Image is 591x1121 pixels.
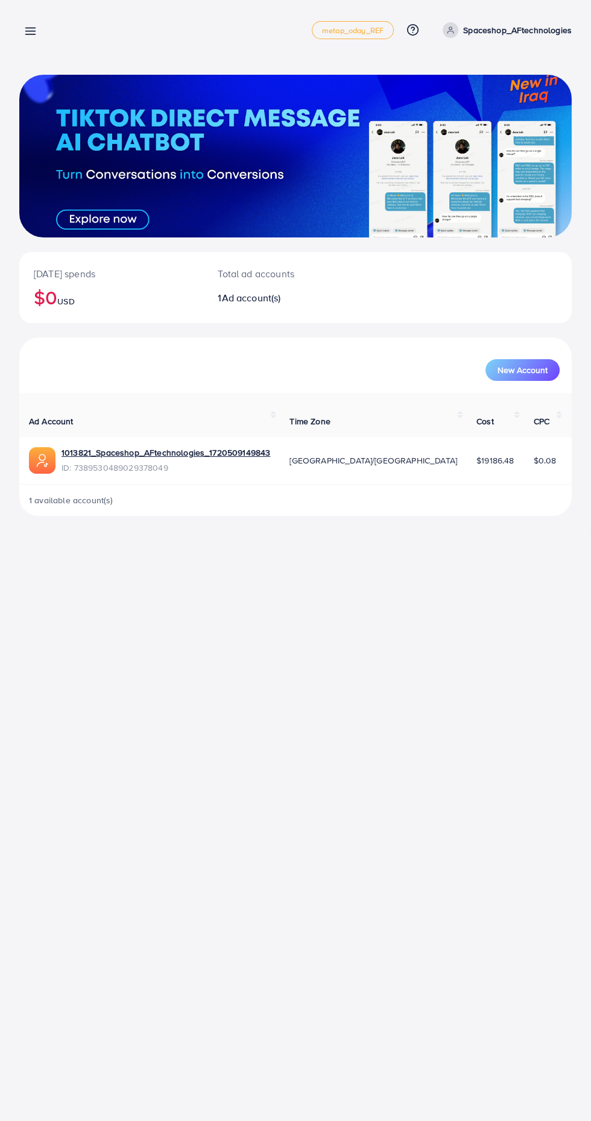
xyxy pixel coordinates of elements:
span: USD [57,295,74,307]
span: Cost [476,415,494,427]
p: Total ad accounts [218,266,327,281]
span: $19186.48 [476,454,514,466]
span: Ad Account [29,415,74,427]
img: ic-ads-acc.e4c84228.svg [29,447,55,474]
span: 1 available account(s) [29,494,113,506]
span: ID: 7389530489029378049 [62,462,270,474]
span: Ad account(s) [222,291,281,304]
span: Time Zone [289,415,330,427]
button: New Account [485,359,560,381]
a: Spaceshop_AFtechnologies [438,22,572,38]
span: metap_oday_REF [322,27,384,34]
a: metap_oday_REF [312,21,394,39]
span: [GEOGRAPHIC_DATA]/[GEOGRAPHIC_DATA] [289,454,457,466]
p: Spaceshop_AFtechnologies [463,23,572,37]
h2: 1 [218,292,327,304]
h2: $0 [34,286,189,309]
a: 1013821_Spaceshop_AFtechnologies_1720509149843 [62,447,270,459]
span: $0.08 [533,454,556,466]
p: [DATE] spends [34,266,189,281]
span: CPC [533,415,549,427]
span: New Account [498,366,548,374]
